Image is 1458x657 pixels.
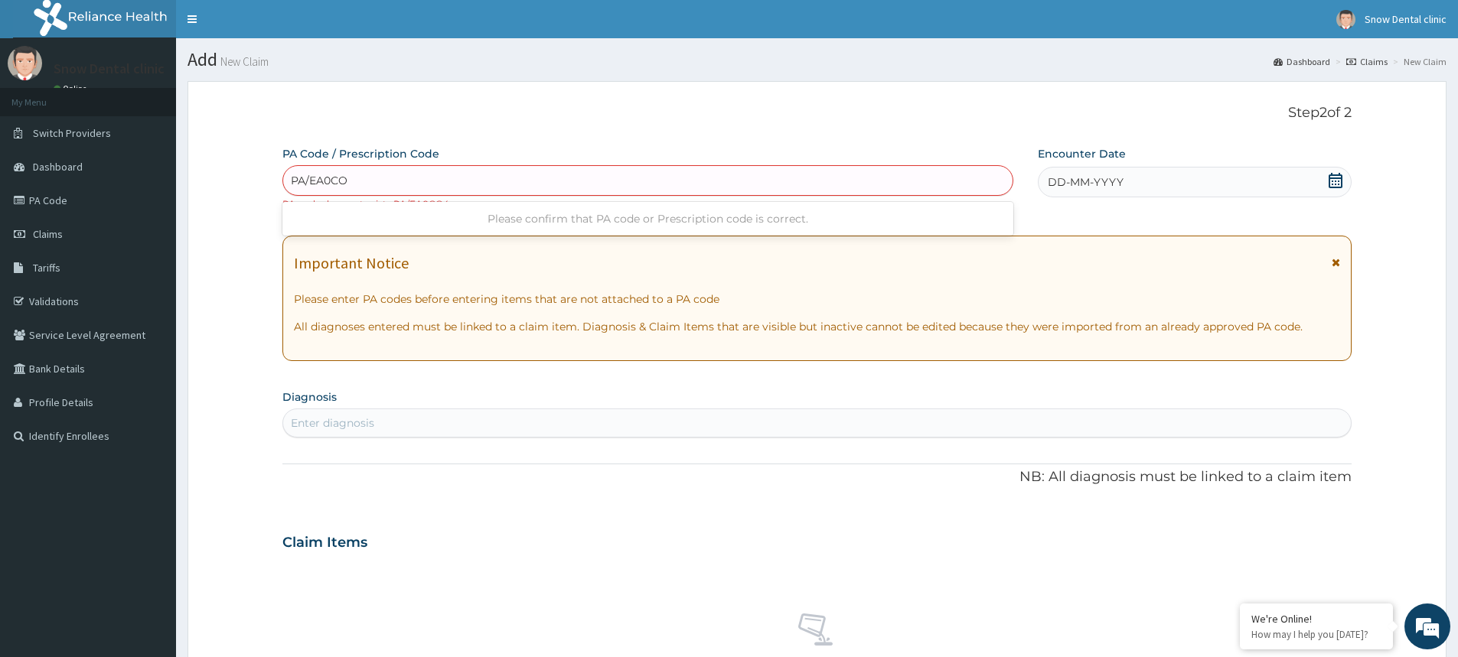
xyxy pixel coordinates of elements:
h1: Important Notice [294,255,409,272]
img: d_794563401_company_1708531726252_794563401 [28,76,62,115]
p: Step 2 of 2 [282,105,1352,122]
p: Snow Dental clinic [54,62,165,76]
small: PA code does not exist : PA/EA0CO4 [282,198,449,210]
label: Diagnosis [282,389,337,405]
img: User Image [1336,10,1355,29]
span: Dashboard [33,160,83,174]
img: User Image [8,46,42,80]
textarea: Type your message and hit 'Enter' [8,418,292,471]
p: Please enter PA codes before entering items that are not attached to a PA code [294,291,1340,307]
h3: Claim Items [282,535,367,551]
span: We're online! [89,193,211,347]
a: Online [54,83,90,94]
label: PA Code / Prescription Code [282,146,439,161]
h1: Add [188,50,1447,70]
span: Claims [33,227,63,241]
span: DD-MM-YYYY [1048,174,1124,190]
span: Tariffs [33,261,60,275]
span: Switch Providers [33,126,111,140]
p: All diagnoses entered must be linked to a claim item. Diagnosis & Claim Items that are visible bu... [294,319,1340,334]
div: Minimize live chat window [251,8,288,44]
a: Dashboard [1274,55,1330,68]
div: Chat with us now [80,86,257,106]
span: Snow Dental clinic [1365,12,1447,26]
div: We're Online! [1251,612,1381,626]
li: New Claim [1389,55,1447,68]
label: Encounter Date [1038,146,1126,161]
div: Enter diagnosis [291,415,374,431]
p: NB: All diagnosis must be linked to a claim item [282,467,1352,487]
small: New Claim [217,56,269,67]
p: How may I help you today? [1251,628,1381,641]
div: Please confirm that PA code or Prescription code is correct. [282,205,1013,233]
a: Claims [1346,55,1388,68]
